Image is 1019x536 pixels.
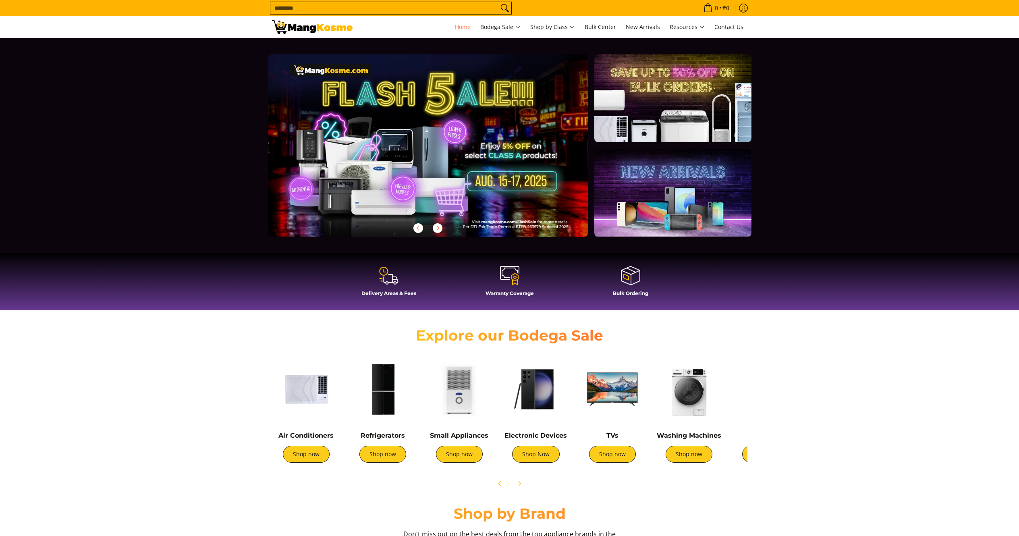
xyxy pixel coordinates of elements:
a: New Arrivals [622,16,664,38]
a: Small Appliances [430,432,488,439]
a: Shop now [283,446,330,463]
img: Small Appliances [425,355,494,424]
img: Washing Machines [655,355,723,424]
button: Next [511,475,528,492]
span: Bodega Sale [480,22,521,32]
a: More [268,54,614,250]
a: Bulk Center [581,16,620,38]
a: Bodega Sale [476,16,525,38]
h4: Bulk Ordering [574,290,687,296]
a: Shop Now [512,446,560,463]
a: Shop now [359,446,406,463]
img: TVs [578,355,647,424]
a: Resources [666,16,709,38]
span: Resources [670,22,705,32]
h4: Warranty Coverage [453,290,566,296]
a: Shop now [589,446,636,463]
span: Bulk Center [585,23,616,31]
a: Washing Machines [657,432,721,439]
h4: Delivery Areas & Fees [332,290,445,296]
a: Bulk Ordering [574,265,687,302]
span: New Arrivals [626,23,660,31]
h2: Explore our Bodega Sale [393,326,627,345]
span: Shop by Class [530,22,575,32]
a: Warranty Coverage [453,265,566,302]
h2: Shop by Brand [272,505,747,523]
img: Electronic Devices [502,355,570,424]
button: Search [498,2,511,14]
img: Mang Kosme: Your Home Appliances Warehouse Sale Partner! [272,20,353,34]
span: • [701,4,732,12]
nav: Main Menu [361,16,747,38]
a: Electronic Devices [504,432,567,439]
a: Shop now [436,446,483,463]
a: Air Conditioners [278,432,334,439]
span: Contact Us [714,23,743,31]
img: Refrigerators [349,355,417,424]
button: Next [429,219,446,237]
img: Air Conditioners [272,355,340,424]
a: Home [451,16,475,38]
a: Contact Us [710,16,747,38]
a: Delivery Areas & Fees [332,265,445,302]
span: Home [455,23,471,31]
span: ₱0 [721,5,731,11]
a: Shop now [742,446,789,463]
span: 0 [714,5,719,11]
button: Previous [491,475,509,492]
a: Shop now [666,446,712,463]
a: TVs [606,432,618,439]
a: Shop by Class [526,16,579,38]
button: Previous [409,219,427,237]
a: Refrigerators [361,432,405,439]
img: Cookers [731,355,800,424]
